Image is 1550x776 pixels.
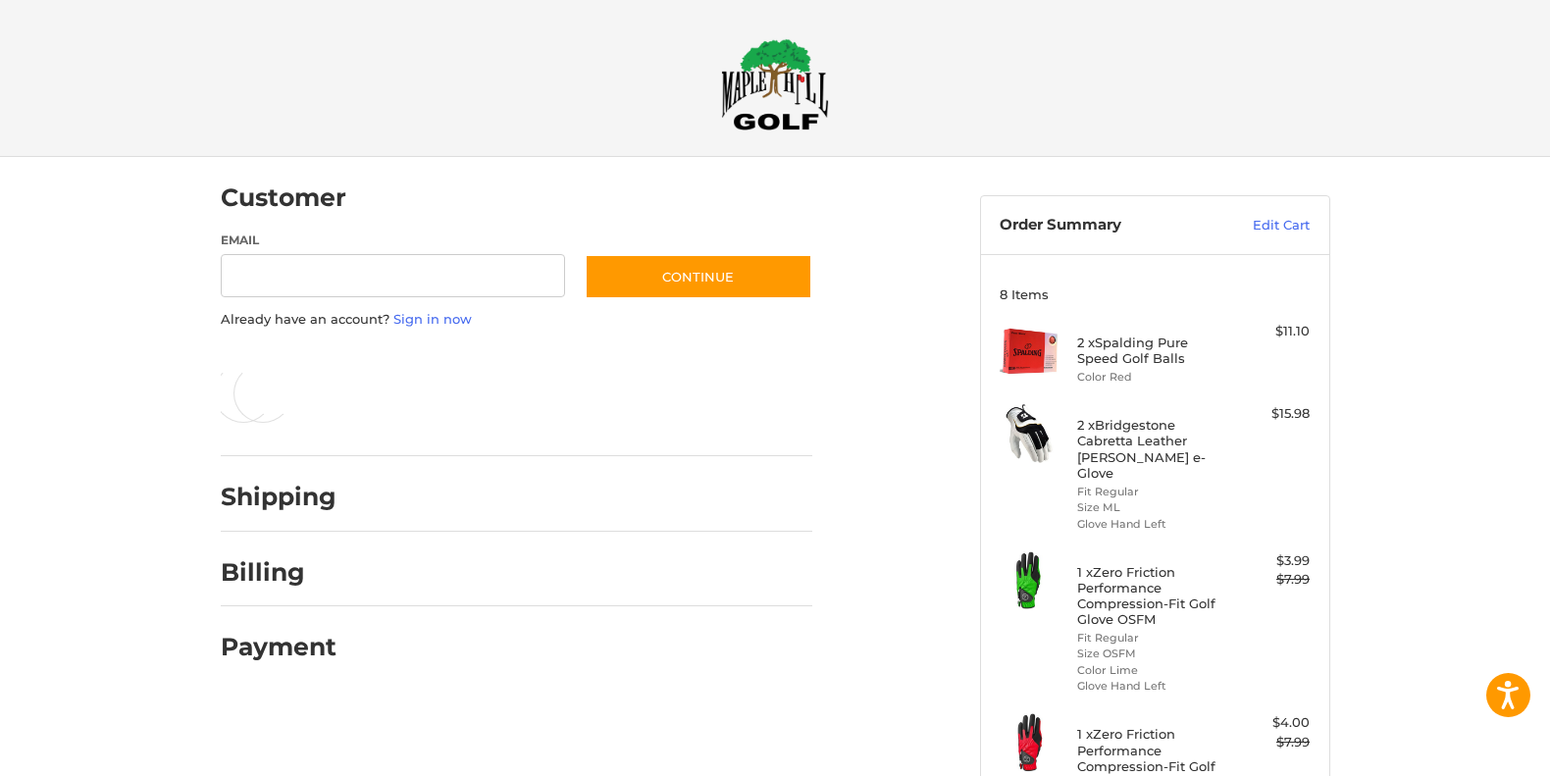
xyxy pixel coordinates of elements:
div: $4.00 [1232,713,1310,733]
h3: 8 Items [1000,286,1310,302]
li: Size ML [1077,499,1227,516]
a: Edit Cart [1211,216,1310,235]
h2: Payment [221,632,336,662]
label: Email [221,232,566,249]
div: $7.99 [1232,570,1310,590]
h2: Customer [221,182,346,213]
div: $3.99 [1232,551,1310,571]
h4: 1 x Zero Friction Performance Compression-Fit Golf Glove OSFM [1077,564,1227,628]
button: Continue [585,254,812,299]
li: Color Lime [1077,662,1227,679]
h2: Shipping [221,482,336,512]
h4: 2 x Spalding Pure Speed Golf Balls [1077,335,1227,367]
div: $7.99 [1232,733,1310,752]
li: Glove Hand Left [1077,516,1227,533]
li: Color Red [1077,369,1227,386]
li: Fit Regular [1077,630,1227,647]
a: Sign in now [393,311,472,327]
h3: Order Summary [1000,216,1211,235]
img: Maple Hill Golf [721,38,829,130]
p: Already have an account? [221,310,812,330]
li: Size OSFM [1077,646,1227,662]
li: Fit Regular [1077,484,1227,500]
h2: Billing [221,557,336,588]
iframe: Google Customer Reviews [1388,723,1550,776]
li: Glove Hand Left [1077,678,1227,695]
div: $15.98 [1232,404,1310,424]
div: $11.10 [1232,322,1310,341]
h4: 2 x Bridgestone Cabretta Leather [PERSON_NAME] e-Glove [1077,417,1227,481]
